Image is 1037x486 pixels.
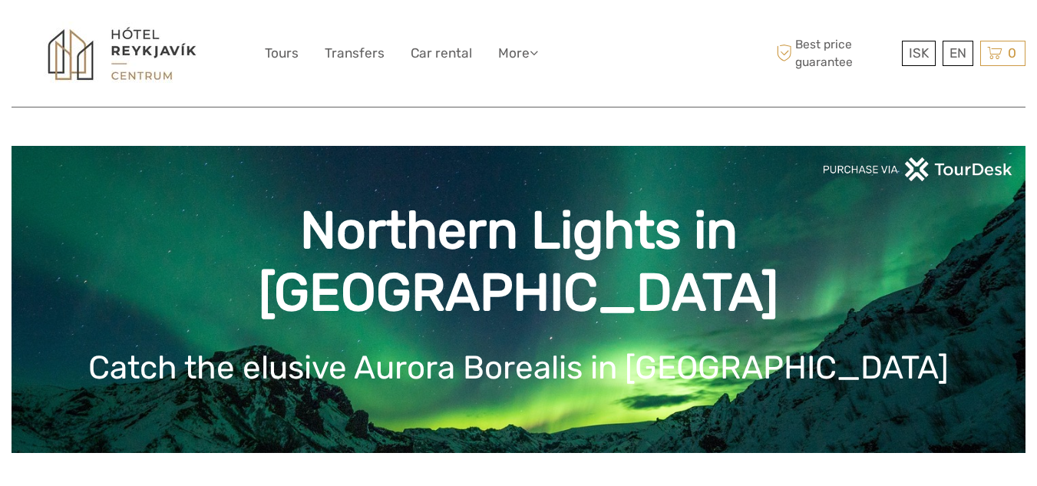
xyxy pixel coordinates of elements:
[411,42,472,64] a: Car rental
[822,157,1014,181] img: PurchaseViaTourDeskwhite.png
[498,42,538,64] a: More
[35,200,1002,324] h1: Northern Lights in [GEOGRAPHIC_DATA]
[943,41,973,66] div: EN
[1006,45,1019,61] span: 0
[35,349,1002,387] h1: Catch the elusive Aurora Borealis in [GEOGRAPHIC_DATA]
[325,42,385,64] a: Transfers
[265,42,299,64] a: Tours
[909,45,929,61] span: ISK
[38,21,206,86] img: 1302-193844b0-62ee-484d-874e-72dc28c7b514_logo_big.jpg
[772,36,898,70] span: Best price guarantee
